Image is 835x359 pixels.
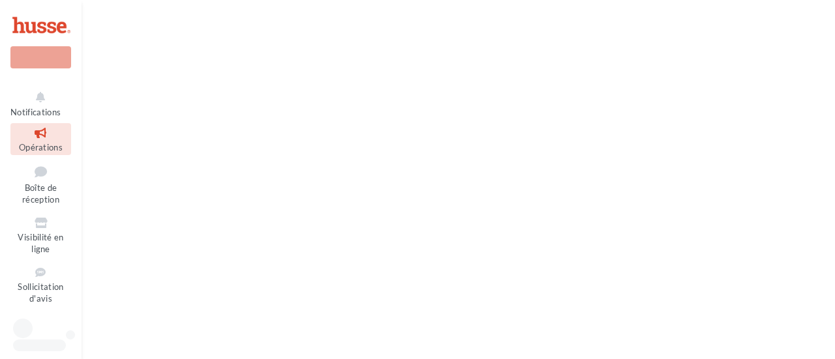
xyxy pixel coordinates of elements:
a: Visibilité en ligne [10,213,71,257]
a: Sollicitation d'avis [10,263,71,307]
a: Boîte de réception [10,160,71,208]
a: SMS unitaire [10,312,71,344]
a: Opérations [10,123,71,155]
span: Sollicitation d'avis [18,281,63,304]
span: Boîte de réception [22,182,59,205]
span: Opérations [19,142,63,152]
span: Notifications [10,107,61,117]
div: Nouvelle campagne [10,46,71,68]
span: Visibilité en ligne [18,232,63,255]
